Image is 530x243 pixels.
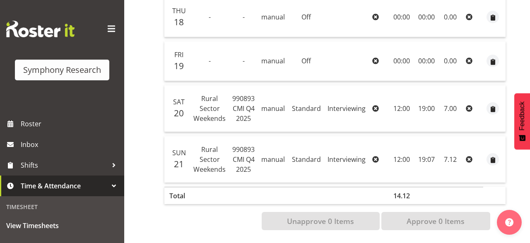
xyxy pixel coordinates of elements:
span: Time & Attendance [21,180,108,192]
span: Sat [173,97,185,106]
span: 19 [174,60,184,72]
button: Feedback - Show survey [514,93,530,149]
span: manual [261,155,285,164]
span: - [209,12,211,22]
span: manual [261,56,285,65]
div: Timesheet [2,198,122,215]
span: - [243,12,245,22]
span: Roster [21,118,120,130]
td: Standard [289,85,324,132]
td: 19:00 [415,85,438,132]
button: Approve 0 Items [381,212,490,230]
span: 990893 CMI Q4 2025 [232,94,255,123]
td: 7.12 [438,136,463,183]
td: Standard [289,136,324,183]
span: manual [261,104,285,113]
img: help-xxl-2.png [505,218,513,226]
td: 19:07 [415,136,438,183]
span: Inbox [21,138,120,151]
span: 21 [174,158,184,170]
span: - [243,56,245,65]
span: Feedback [518,101,526,130]
span: manual [261,12,285,22]
td: 00:00 [415,41,438,81]
td: Off [289,41,324,81]
th: 14.12 [388,187,415,204]
span: 18 [174,16,184,28]
span: Approve 0 Items [407,216,465,226]
span: Fri [174,50,183,59]
span: - [209,56,211,65]
span: 20 [174,107,184,119]
th: Total [164,187,190,204]
img: Rosterit website logo [6,21,75,37]
span: Rural Sector Weekends [193,145,226,174]
span: Shifts [21,159,108,171]
span: Interviewing [328,104,366,113]
td: 12:00 [388,85,415,132]
span: Rural Sector Weekends [193,94,226,123]
span: Sun [172,148,186,157]
div: Symphony Research [23,64,101,76]
button: Unapprove 0 Items [262,212,380,230]
span: Unapprove 0 Items [287,216,354,226]
a: View Timesheets [2,215,122,236]
td: 7.00 [438,85,463,132]
td: 12:00 [388,136,415,183]
span: View Timesheets [6,219,118,232]
span: Thu [172,6,186,15]
span: Interviewing [328,155,366,164]
td: 00:00 [388,41,415,81]
span: 990893 CMI Q4 2025 [232,145,255,174]
td: 0.00 [438,41,463,81]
